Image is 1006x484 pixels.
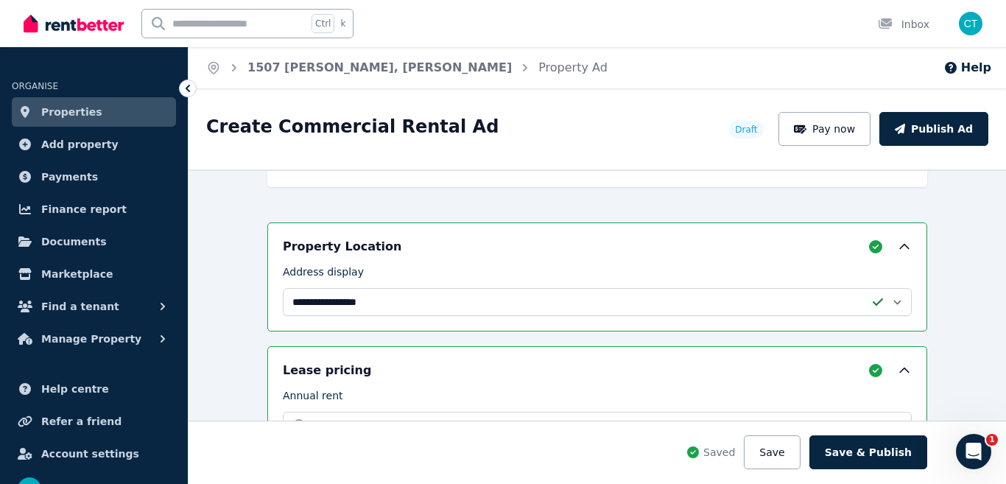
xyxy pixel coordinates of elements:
[538,60,608,74] a: Property Ad
[956,434,991,469] iframe: Intercom live chat
[41,233,107,250] span: Documents
[41,445,139,463] span: Account settings
[959,12,982,35] img: Claire Tao
[41,103,102,121] span: Properties
[283,238,401,256] h5: Property Location
[340,18,345,29] span: k
[41,298,119,315] span: Find a tenant
[12,439,176,469] a: Account settings
[41,168,98,186] span: Payments
[12,194,176,224] a: Finance report
[247,60,512,74] a: 1507 [PERSON_NAME], [PERSON_NAME]
[809,435,927,469] button: Save & Publish
[24,13,124,35] img: RentBetter
[12,162,176,192] a: Payments
[189,47,625,88] nav: Breadcrumb
[41,380,109,398] span: Help centre
[943,59,991,77] button: Help
[12,97,176,127] a: Properties
[778,112,871,146] button: Pay now
[12,324,176,354] button: Manage Property
[703,445,735,460] span: Saved
[735,124,757,136] span: Draft
[41,136,119,153] span: Add property
[41,265,113,283] span: Marketplace
[206,115,499,138] h1: Create Commercial Rental Ad
[12,130,176,159] a: Add property
[12,81,58,91] span: ORGANISE
[283,388,343,409] label: Annual rent
[312,14,334,33] span: Ctrl
[41,413,122,430] span: Refer a friend
[12,292,176,321] button: Find a tenant
[283,362,371,379] h5: Lease pricing
[283,264,364,285] label: Address display
[41,200,127,218] span: Finance report
[986,434,998,446] span: 1
[879,112,988,146] button: Publish Ad
[41,330,141,348] span: Manage Property
[12,374,176,404] a: Help centre
[744,435,800,469] button: Save
[878,17,929,32] div: Inbox
[12,259,176,289] a: Marketplace
[12,407,176,436] a: Refer a friend
[12,227,176,256] a: Documents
